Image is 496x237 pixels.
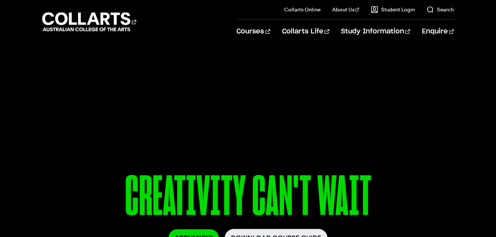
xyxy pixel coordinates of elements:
a: Enquire [422,19,454,44]
a: Student Login [371,6,415,13]
a: Search [427,6,454,13]
a: Courses [236,19,270,44]
a: Collarts Online [284,6,321,13]
div: Go to homepage [42,11,136,32]
p: CREATIVITY CAN'T WAIT [42,168,454,229]
a: Study Information [341,19,410,44]
a: About Us [332,6,359,13]
a: Collarts Life [282,19,329,44]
